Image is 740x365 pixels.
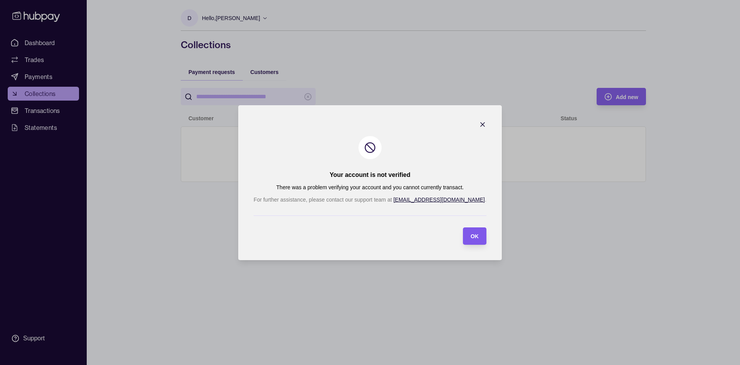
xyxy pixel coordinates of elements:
[394,197,485,203] a: [EMAIL_ADDRESS][DOMAIN_NAME]
[463,227,486,245] button: OK
[330,171,410,179] h2: Your account is not verified
[471,233,479,239] span: OK
[276,183,464,192] p: There was a problem verifying your account and you cannot currently transact.
[254,195,486,204] p: For further assistance, please contact our support team at .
